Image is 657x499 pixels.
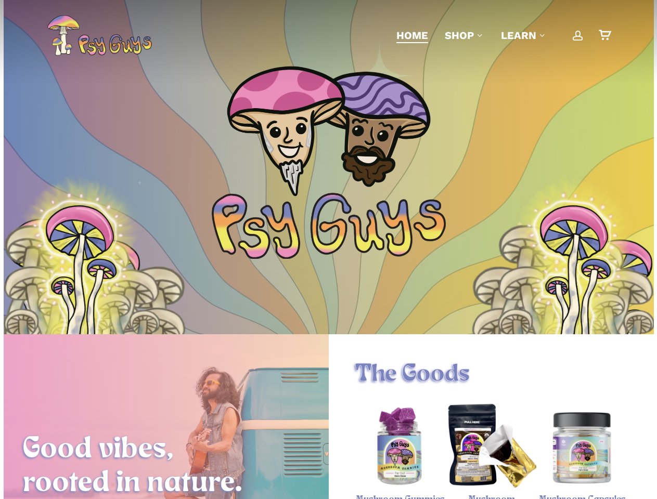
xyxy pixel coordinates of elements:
[355,402,446,493] img: Blackberry hero dose magic mushroom gummies in a PsyGuys branded jar
[212,193,446,259] img: Psychedelic PsyGuys Text Logo
[4,183,160,344] img: Illustration of a cluster of tall mushrooms with light caps and dark gills, viewed from below.
[396,28,428,43] a: Home
[501,28,547,43] a: Learn
[501,29,536,42] span: Learn
[536,402,627,493] a: Magic Mushroom Capsules
[355,360,627,389] h1: The Goods
[355,402,446,493] a: Psychedelic Mushroom Gummies
[446,402,537,493] img: Psy Guys mushroom chocolate bar packaging and unwrapped bar
[445,29,474,42] span: Shop
[472,225,628,386] img: Illustration of a cluster of tall mushrooms with light caps and dark gills, viewed from below.
[17,173,147,360] img: Colorful psychedelic mushrooms with pink, blue, and yellow patterns on a glowing yellow background.
[445,28,484,43] a: Shop
[536,402,627,493] img: Psy Guys Mushroom Capsules, Hero Dose bottle
[47,15,152,56] img: PsyGuys
[30,225,186,386] img: Illustration of a cluster of tall mushrooms with light caps and dark gills, viewed from below.
[498,183,654,344] img: Illustration of a cluster of tall mushrooms with light caps and dark gills, viewed from below.
[396,29,428,42] span: Home
[225,52,433,208] img: PsyGuys Heads Logo
[446,402,537,493] a: Magic Mushroom Chocolate Bar
[511,173,641,360] img: Colorful psychedelic mushrooms with pink, blue, and yellow patterns on a glowing yellow background.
